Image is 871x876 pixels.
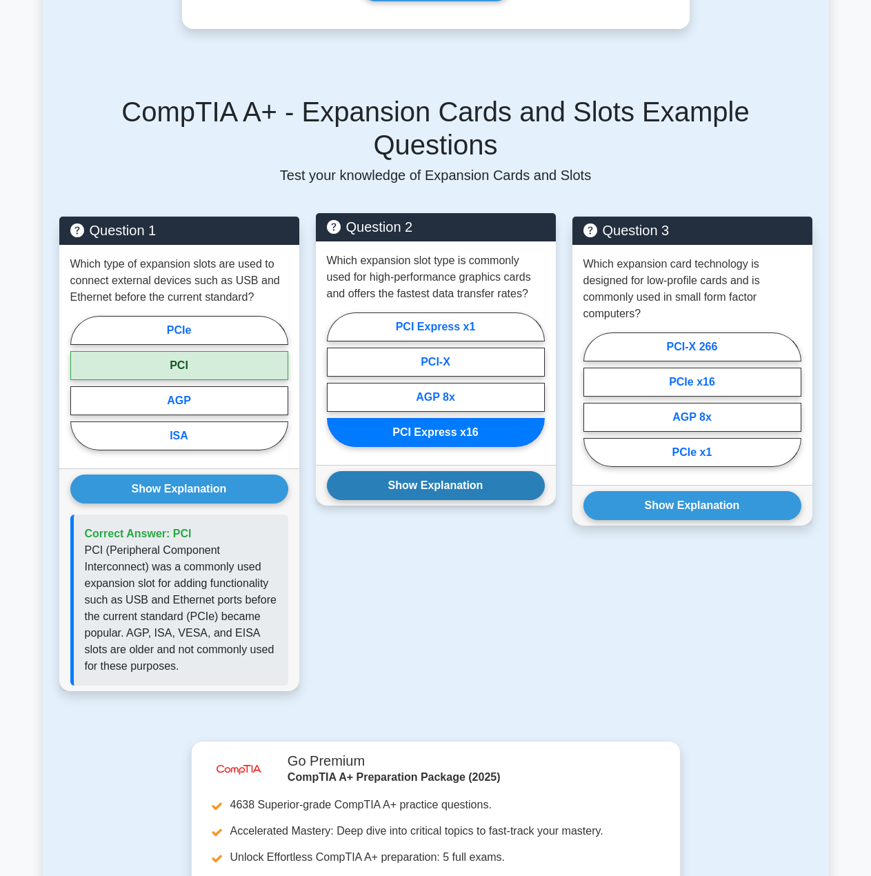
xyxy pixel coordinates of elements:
[327,312,545,341] label: PCI Express x1
[583,256,801,322] p: Which expansion card technology is designed for low-profile cards and is commonly used in small f...
[327,383,545,412] label: AGP 8x
[583,222,801,239] h5: Question 3
[327,471,545,500] button: Show Explanation
[70,256,288,306] p: Which type of expansion slots are used to connect external devices such as USB and Ethernet befor...
[327,418,545,447] label: PCI Express x16
[583,491,801,520] button: Show Explanation
[85,528,192,539] span: Correct Answer: PCI
[583,438,801,467] label: PCIe x1
[70,475,288,504] button: Show Explanation
[70,421,288,450] label: ISA
[59,167,812,183] p: Test your knowledge of Expansion Cards and Slots
[327,252,545,302] p: Which expansion slot type is commonly used for high-performance graphics cards and offers the fas...
[583,368,801,397] label: PCIe x16
[85,542,277,675] p: PCI (Peripheral Component Interconnect) was a commonly used expansion slot for adding functionali...
[70,351,288,380] label: PCI
[327,348,545,377] label: PCI-X
[59,95,812,161] h5: CompTIA A+ - Expansion Cards and Slots Example Questions
[70,316,288,345] label: PCIe
[70,386,288,415] label: AGP
[583,332,801,361] label: PCI-X 266
[327,219,545,235] h5: Question 2
[70,222,288,239] h5: Question 1
[583,403,801,432] label: AGP 8x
